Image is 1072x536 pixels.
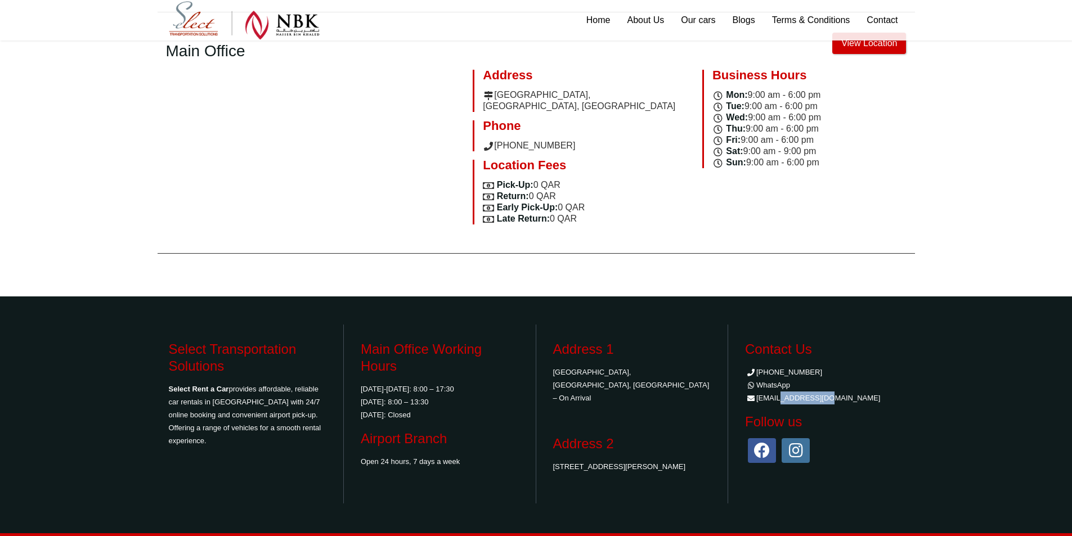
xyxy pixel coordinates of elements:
span: Tue: [726,101,744,111]
div: Business Hours [712,70,807,81]
li: 9:00 am - 6:00 pm [712,101,915,112]
span: Late Return: [497,214,550,223]
h3: Contact Us [745,341,904,358]
h3: Follow us [745,413,904,430]
a: [PHONE_NUMBER] [745,368,822,376]
li: 0 QAR [483,213,685,224]
li: 9:00 am - 6:00 pm [712,134,915,146]
li: [EMAIL_ADDRESS][DOMAIN_NAME] [745,391,904,404]
li: 9:00 am - 6:00 pm [712,112,915,123]
a: WhatsApp [745,381,790,389]
a: View Location [832,33,906,54]
span: Phone [483,120,521,132]
span: Thu: [726,124,746,133]
li: 9:00 am - 6:00 pm [712,157,915,168]
span: Pick-Up: [497,180,533,190]
li: 0 QAR [483,202,685,213]
span: Wed: [726,112,748,122]
h3: Airport Branch [361,430,519,447]
li: 9:00 am - 6:00 pm [712,89,915,101]
a: [GEOGRAPHIC_DATA], [GEOGRAPHIC_DATA], [GEOGRAPHIC_DATA] – On Arrival [553,368,710,402]
span: Return: [497,191,529,201]
a: Main Office [166,42,465,61]
li: 0 QAR [483,191,685,202]
h3: Address 1 [553,341,711,358]
span: Fri: [726,135,741,145]
p: [DATE]-[DATE]: 8:00 – 17:30 [DATE]: 8:00 – 13:30 [DATE]: Closed [361,382,519,421]
img: Select Rent a Car [169,1,320,40]
span: Sun: [726,157,746,167]
a: [STREET_ADDRESS][PERSON_NAME] [553,462,686,471]
span: Location Fees [483,160,566,171]
span: Early Pick-Up: [497,202,558,212]
h3: Select Transportation Solutions [169,341,327,375]
p: provides affordable, reliable car rentals in [GEOGRAPHIC_DATA] with 24/7 online booking and conve... [169,382,327,447]
div: [PHONE_NUMBER] [473,120,685,151]
h3: Main Office Working Hours [361,341,519,375]
div: [GEOGRAPHIC_DATA], [GEOGRAPHIC_DATA], [GEOGRAPHIC_DATA] [473,70,685,112]
li: 0 QAR [483,179,685,191]
strong: Select Rent a Car [169,385,229,393]
span: Sat: [726,146,743,156]
p: Open 24 hours, 7 days a week [361,455,519,468]
li: 9:00 am - 9:00 pm [712,146,915,157]
span: Mon: [726,90,747,100]
li: 9:00 am - 6:00 pm [712,123,915,134]
h3: Address 2 [553,435,711,452]
span: Address [483,70,532,81]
